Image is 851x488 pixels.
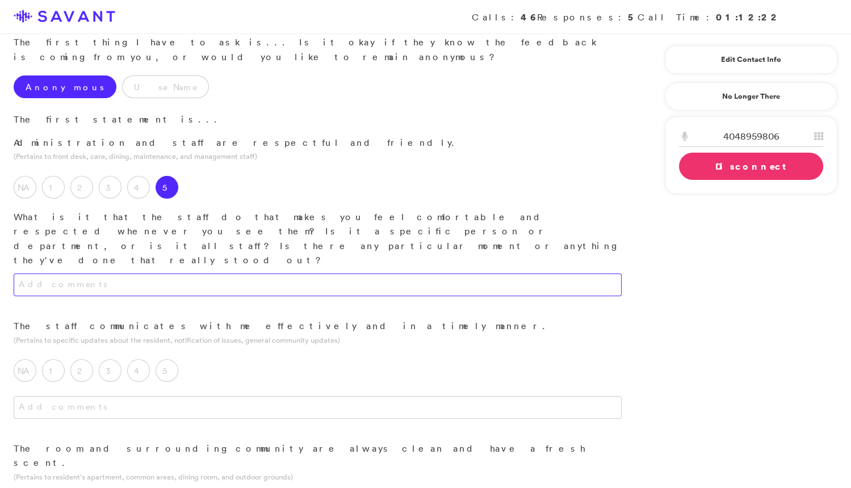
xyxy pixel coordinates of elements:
[42,176,65,199] label: 1
[14,75,116,98] label: Anonymous
[99,176,121,199] label: 3
[14,35,622,64] p: The first thing I have to ask is... Is it okay if they know the feedback is coming from you, or w...
[14,441,622,470] p: The room and surrounding community are always clean and have a fresh scent.
[127,359,150,382] label: 4
[716,11,781,23] strong: 01:12:22
[14,319,622,334] p: The staff communicates with me effectively and in a timely manner.
[14,210,622,268] p: What is it that the staff do that makes you feel comfortable and respected whenever you see them?...
[14,359,36,382] label: NA
[679,153,823,180] a: Disconnect
[14,112,622,127] p: The first statement is...
[628,11,638,23] strong: 5
[70,359,93,382] label: 2
[127,176,150,199] label: 4
[70,176,93,199] label: 2
[42,359,65,382] label: 1
[156,176,178,199] label: 5
[14,176,36,199] label: NA
[14,151,622,162] p: (Pertains to front desk, care, dining, maintenance, and management staff)
[679,51,823,69] a: Edit Contact Info
[156,359,178,382] label: 5
[99,359,121,382] label: 3
[122,75,209,98] label: Use Name
[665,82,837,111] a: No Longer There
[521,11,537,23] strong: 46
[14,472,622,482] p: (Pertains to resident's apartment, common areas, dining room, and outdoor grounds)
[14,335,622,346] p: (Pertains to specific updates about the resident, notification of issues, general community updates)
[14,136,622,150] p: Administration and staff are respectful and friendly.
